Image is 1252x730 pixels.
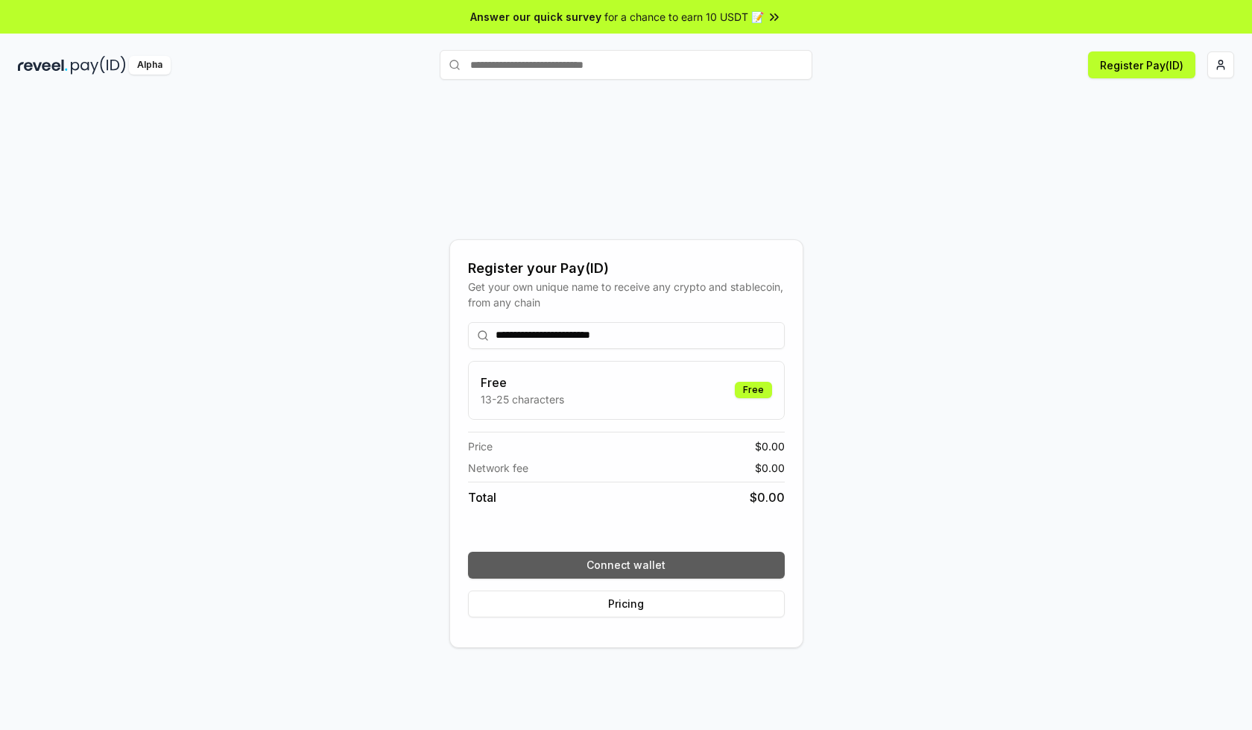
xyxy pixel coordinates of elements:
span: Network fee [468,460,528,476]
button: Register Pay(ID) [1088,51,1195,78]
span: Total [468,488,496,506]
button: Connect wallet [468,552,785,579]
img: pay_id [71,56,126,75]
span: Price [468,438,493,454]
span: for a chance to earn 10 USDT 📝 [604,9,764,25]
button: Pricing [468,591,785,617]
div: Get your own unique name to receive any crypto and stablecoin, from any chain [468,279,785,310]
div: Free [735,382,772,398]
h3: Free [481,374,564,391]
span: $ 0.00 [755,460,785,476]
span: Answer our quick survey [470,9,601,25]
img: reveel_dark [18,56,68,75]
p: 13-25 characters [481,391,564,407]
span: $ 0.00 [750,488,785,506]
div: Alpha [129,56,171,75]
span: $ 0.00 [755,438,785,454]
div: Register your Pay(ID) [468,258,785,279]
